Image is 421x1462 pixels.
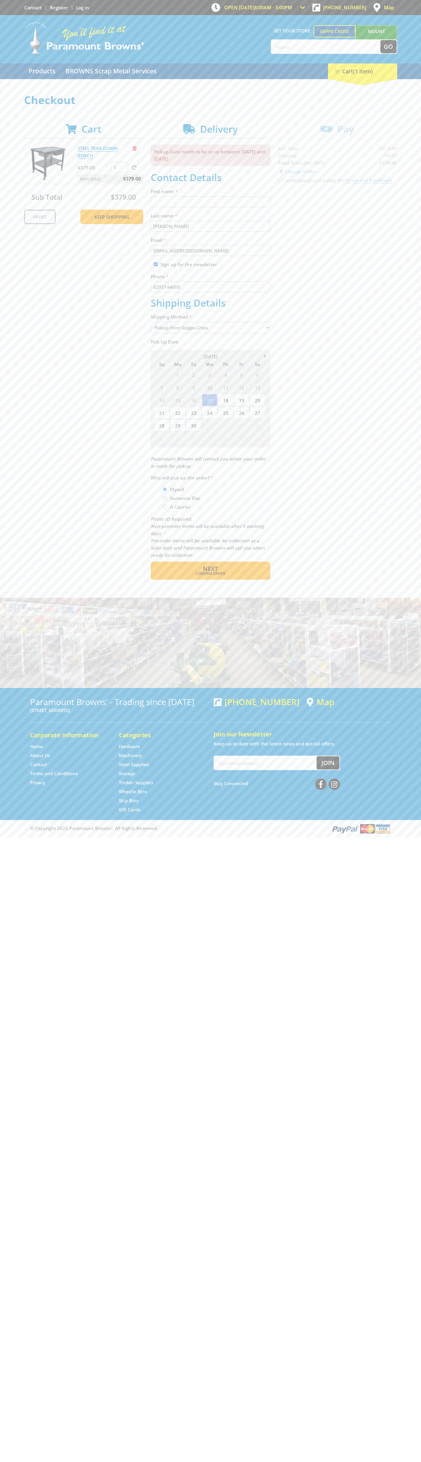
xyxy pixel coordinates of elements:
select: Please select a shipping method. [151,322,270,333]
span: 19 [234,394,249,406]
a: Go to the About Us page [30,752,50,759]
input: Search [271,40,380,53]
p: Keep up to date with the latest news and special offers. [214,740,391,747]
label: Phone [151,273,270,280]
input: Your email address [214,756,317,770]
label: First name [151,188,270,195]
a: Go to the registration page [50,5,68,11]
span: 2 [218,419,233,431]
span: 9 [218,432,233,444]
span: 5 [234,369,249,381]
a: Go to the Home page [30,743,43,750]
a: Log in [76,5,89,11]
a: Go to the Contact page [30,761,47,768]
input: Please enter your email address. [151,245,270,256]
div: Cart [328,63,397,79]
span: Sub Total [31,192,62,202]
span: 1 [170,369,185,381]
span: 8 [170,381,185,393]
span: 17 [202,394,217,406]
span: Tu [186,360,201,368]
span: 10 [234,432,249,444]
span: 6 [170,432,185,444]
span: Confirm order [164,572,257,575]
span: 26 [234,407,249,419]
span: 27 [250,407,265,419]
span: Th [218,360,233,368]
span: 14 [154,394,169,406]
img: STEEL TEAR DOWN BENCH [30,145,66,181]
p: Item total: [78,174,143,183]
em: Paramount Browns will contact you when your order is ready for pickup [151,456,266,469]
span: 28 [154,419,169,431]
span: 3 [202,369,217,381]
span: 6 [250,369,265,381]
span: 30 [186,419,201,431]
span: 11 [218,381,233,393]
a: Go to the Terms and Conditions page [30,770,78,777]
a: Remove from cart [133,145,137,151]
span: 11 [250,432,265,444]
label: Shipping Method [151,313,270,320]
a: STEEL TEAR DOWN BENCH [78,145,118,159]
a: Go to the Wheelie Bins page [119,788,147,795]
a: Go to the Timber Supplies page [119,779,153,786]
h3: Paramount Browns' - Trading since [DATE] [30,697,208,707]
a: Go to the Steel Supplies page [119,761,149,768]
label: A Courier [168,502,193,512]
span: We [202,360,217,368]
span: 8 [202,432,217,444]
a: Mount [PERSON_NAME] [355,25,397,48]
span: 1 [202,419,217,431]
span: 31 [154,369,169,381]
h2: Contact Details [151,172,270,183]
span: Mo [170,360,185,368]
button: Go [380,40,397,53]
label: Last name [151,212,270,219]
a: Go to the Skip Bins page [119,797,138,804]
span: 21 [154,407,169,419]
span: Cart [82,122,101,135]
p: [STREET_ADDRESS] [30,707,208,714]
a: Keep Shopping [80,210,143,224]
a: Go to the Storage page [119,770,135,777]
h5: Categories [119,731,196,739]
input: Please select who will pick up the order. [163,496,167,500]
a: Go to the Contact page [24,5,42,11]
span: 7 [186,432,201,444]
a: View a map of Gepps Cross location [307,697,334,707]
a: Go to the Hardware page [119,743,140,750]
img: PayPal, Mastercard, Visa accepted [331,823,391,834]
span: 15 [170,394,185,406]
label: Email [151,236,270,244]
span: $379.00 [111,192,136,202]
label: Pick Up Date [151,338,270,345]
span: $379.00 [123,174,141,183]
em: Photo ID Required. Non-preorder items will be available after 5 working days Pre-order items will... [151,516,265,558]
span: Sa [250,360,265,368]
a: Go to the Privacy page [30,779,45,786]
span: Next [203,565,218,573]
span: 24 [202,407,217,419]
button: Join [317,756,339,770]
span: 7 [154,381,169,393]
span: 16 [186,394,201,406]
a: Go to the Machinery page [119,752,142,759]
span: OPEN [DATE] [224,4,292,11]
span: 18 [218,394,233,406]
a: Go to the Products page [24,63,60,79]
span: 25 [218,407,233,419]
span: 23 [186,407,201,419]
span: 5 [154,432,169,444]
label: Sign up for the newsletter [160,261,217,267]
span: [DATE] [203,353,218,359]
input: Please enter your first name. [151,196,270,207]
span: 8:00am - 5:00pm [254,4,292,11]
span: (1 item) [353,68,373,75]
h5: Corporate Information [30,731,107,739]
span: 4 [218,369,233,381]
a: Print [24,210,56,224]
input: Please enter your telephone number. [151,282,270,292]
p: $379.00 [78,164,110,171]
span: 20 [250,394,265,406]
